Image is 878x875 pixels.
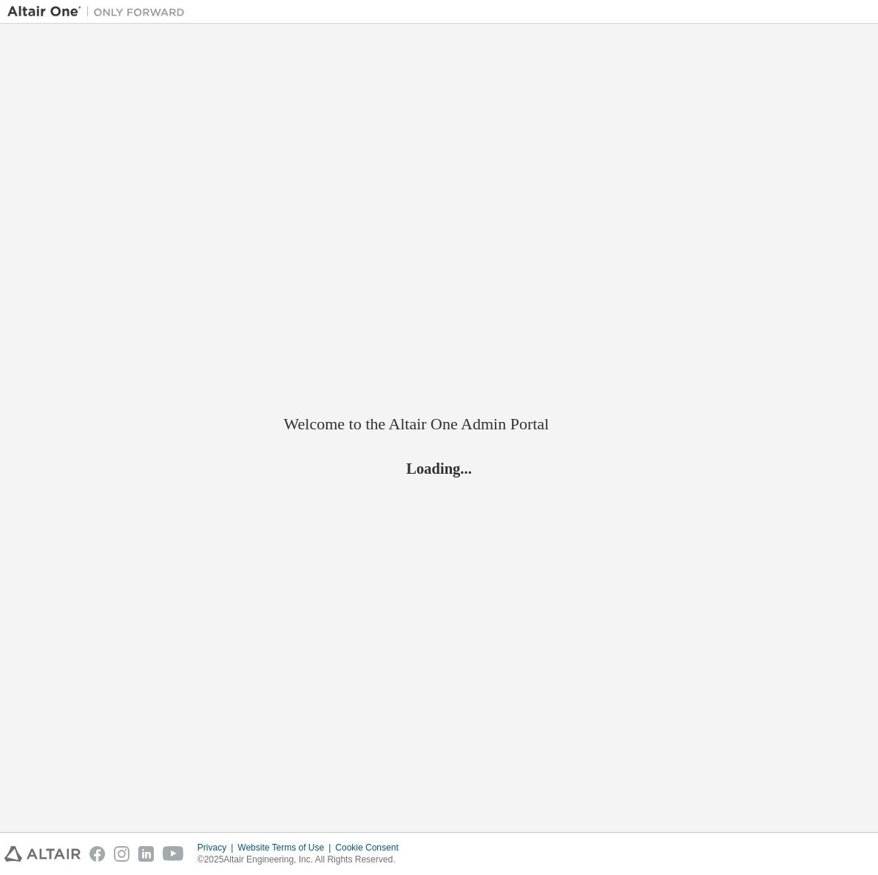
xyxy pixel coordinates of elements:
img: instagram.svg [114,846,129,862]
div: Cookie Consent [335,842,407,854]
div: Privacy [197,842,237,854]
h2: Loading... [284,459,595,478]
p: © 2025 Altair Engineering, Inc. All Rights Reserved. [197,854,408,866]
img: Altair One [7,4,192,19]
img: altair_logo.svg [4,846,81,862]
img: linkedin.svg [138,846,154,862]
h2: Welcome to the Altair One Admin Portal [284,414,595,435]
img: youtube.svg [163,846,184,862]
div: Website Terms of Use [237,842,335,854]
img: facebook.svg [90,846,105,862]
